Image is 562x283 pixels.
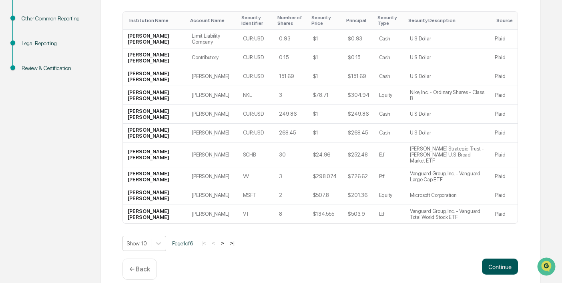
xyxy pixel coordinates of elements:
[343,205,374,223] td: $503.9
[405,205,490,223] td: Vanguard Group, Inc. - Vanguard Total World Stock ETF
[374,67,405,86] td: Cash
[123,205,187,223] td: [PERSON_NAME] [PERSON_NAME]
[308,48,343,67] td: $1
[238,86,275,105] td: NKE
[241,15,271,26] div: Toggle SortBy
[22,64,87,72] div: Review & Certification
[374,30,405,48] td: Cash
[187,48,238,67] td: Contributory
[490,124,518,143] td: Plaid
[343,30,374,48] td: $0.93
[374,167,405,186] td: Etf
[123,105,187,124] td: [PERSON_NAME] [PERSON_NAME]
[274,86,308,105] td: 3
[238,205,275,223] td: VT
[66,142,99,150] span: Attestations
[209,240,217,247] button: <
[66,109,69,115] span: •
[274,186,308,205] td: 2
[490,186,518,205] td: Plaid
[405,30,490,48] td: U S Dollar
[490,143,518,167] td: Plaid
[274,67,308,86] td: 151.69
[71,109,108,115] span: 50 seconds ago
[405,143,490,167] td: [PERSON_NAME] Strategic Trust - [PERSON_NAME] U.S. Broad Market ETF
[187,124,238,143] td: [PERSON_NAME]
[405,67,490,86] td: U S Dollar
[274,124,308,143] td: 268.45
[123,86,187,105] td: [PERSON_NAME] [PERSON_NAME]
[343,167,374,186] td: $726.62
[490,205,518,223] td: Plaid
[55,139,102,153] a: 🗄️Attestations
[308,105,343,124] td: $1
[274,205,308,223] td: 8
[482,259,518,275] button: Continue
[22,14,87,23] div: Other Common Reporting
[123,124,187,143] td: [PERSON_NAME] [PERSON_NAME]
[8,158,14,165] div: 🔎
[238,167,275,186] td: VV
[238,186,275,205] td: MSFT
[343,186,374,205] td: $201.36
[274,143,308,167] td: 30
[274,30,308,48] td: 0.93
[238,143,275,167] td: SCHB
[187,186,238,205] td: [PERSON_NAME]
[8,61,22,76] img: 1746055101610-c473b297-6a78-478c-a979-82029cc54cd1
[308,186,343,205] td: $507.8
[238,48,275,67] td: CUR:USD
[405,86,490,105] td: Nike, Inc. - Ordinary Shares - Class B
[308,167,343,186] td: $298.074
[374,186,405,205] td: Equity
[274,48,308,67] td: 0.15
[405,124,490,143] td: U S Dollar
[22,39,87,48] div: Legal Reporting
[21,36,132,45] input: Clear
[490,67,518,86] td: Plaid
[228,240,237,247] button: >|
[374,86,405,105] td: Equity
[5,154,54,169] a: 🔎Data Lookup
[5,139,55,153] a: 🖐️Preclearance
[490,167,518,186] td: Plaid
[374,48,405,67] td: Cash
[343,143,374,167] td: $252.48
[308,205,343,223] td: $134.555
[408,18,487,23] div: Toggle SortBy
[490,86,518,105] td: Plaid
[8,143,14,149] div: 🖐️
[187,205,238,223] td: [PERSON_NAME]
[343,67,374,86] td: $151.69
[187,67,238,86] td: [PERSON_NAME]
[238,30,275,48] td: CUR:USD
[377,15,402,26] div: Toggle SortBy
[56,177,97,183] a: Powered byPylon
[8,101,21,114] img: Scott Severs
[36,61,131,69] div: Start new chat
[308,143,343,167] td: $24.96
[238,105,275,124] td: CUR:USD
[496,18,514,23] div: Toggle SortBy
[490,48,518,67] td: Plaid
[187,30,238,48] td: Limit Liability Company
[374,143,405,167] td: Etf
[308,124,343,143] td: $1
[343,86,374,105] td: $304.94
[190,18,235,23] div: Toggle SortBy
[490,105,518,124] td: Plaid
[308,67,343,86] td: $1
[187,105,238,124] td: [PERSON_NAME]
[199,240,208,247] button: |<
[36,69,110,76] div: We're available if you need us!
[123,167,187,186] td: [PERSON_NAME] [PERSON_NAME]
[374,105,405,124] td: Cash
[343,124,374,143] td: $268.45
[129,265,150,273] p: ← Back
[238,124,275,143] td: CUR:USD
[490,30,518,48] td: Plaid
[405,167,490,186] td: Vanguard Group, Inc. - Vanguard Large Cap ETF
[187,143,238,167] td: [PERSON_NAME]
[346,18,371,23] div: Toggle SortBy
[219,240,227,247] button: >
